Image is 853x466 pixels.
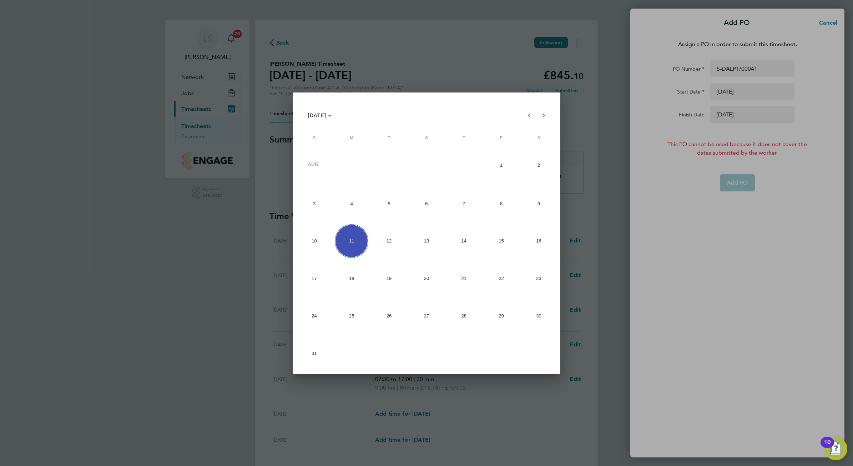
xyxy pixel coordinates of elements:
span: 14 [447,224,481,258]
span: 15 [484,224,518,258]
button: August 29, 2025 [483,297,520,335]
span: 5 [372,187,406,220]
button: August 16, 2025 [520,222,557,260]
button: August 21, 2025 [445,260,483,297]
button: August 20, 2025 [408,260,445,297]
span: W [425,136,428,140]
span: 17 [297,262,331,295]
span: 24 [297,299,331,332]
span: S [313,136,316,140]
span: 2 [522,147,555,183]
span: 10 [297,224,331,258]
span: 27 [410,299,443,332]
button: August 1, 2025 [483,146,520,185]
span: 6 [410,187,443,220]
span: S [537,136,540,140]
span: [DATE] [308,112,327,118]
button: August 18, 2025 [333,260,370,297]
button: August 11, 2025 [333,222,370,260]
span: 9 [522,187,555,220]
button: Choose month and year [305,109,335,122]
button: August 25, 2025 [333,297,370,335]
span: 11 [335,224,368,258]
button: August 9, 2025 [520,185,557,222]
button: August 10, 2025 [296,222,333,260]
span: 18 [335,262,368,295]
span: 29 [484,299,518,332]
button: August 4, 2025 [333,185,370,222]
td: AUG [296,146,483,185]
button: August 6, 2025 [408,185,445,222]
span: 21 [447,262,481,295]
button: August 24, 2025 [296,297,333,335]
button: August 22, 2025 [483,260,520,297]
span: F [500,136,503,140]
span: 8 [484,187,518,220]
span: 25 [335,299,368,332]
button: August 28, 2025 [445,297,483,335]
button: August 12, 2025 [370,222,408,260]
button: August 27, 2025 [408,297,445,335]
span: T [463,136,465,140]
span: 7 [447,187,481,220]
span: 31 [297,336,331,370]
button: August 15, 2025 [483,222,520,260]
button: August 17, 2025 [296,260,333,297]
span: 19 [372,262,406,295]
button: August 19, 2025 [370,260,408,297]
span: 3 [297,187,331,220]
span: 1 [484,147,518,183]
span: T [388,136,390,140]
button: August 7, 2025 [445,185,483,222]
span: M [350,136,353,140]
button: August 5, 2025 [370,185,408,222]
span: 30 [522,299,555,332]
span: 28 [447,299,481,332]
button: August 13, 2025 [408,222,445,260]
span: 26 [372,299,406,332]
button: August 23, 2025 [520,260,557,297]
button: Open Resource Center, 10 new notifications [824,437,847,460]
button: August 3, 2025 [296,185,333,222]
button: August 14, 2025 [445,222,483,260]
button: August 2, 2025 [520,146,557,185]
span: 12 [372,224,406,258]
span: 23 [522,262,555,295]
button: Next month [536,108,551,122]
button: August 31, 2025 [296,335,333,372]
span: 20 [410,262,443,295]
div: 10 [824,442,831,452]
button: August 30, 2025 [520,297,557,335]
span: 16 [522,224,555,258]
span: 4 [335,187,368,220]
span: 13 [410,224,443,258]
span: 22 [484,262,518,295]
button: Previous month [522,108,536,122]
button: August 26, 2025 [370,297,408,335]
button: August 8, 2025 [483,185,520,222]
